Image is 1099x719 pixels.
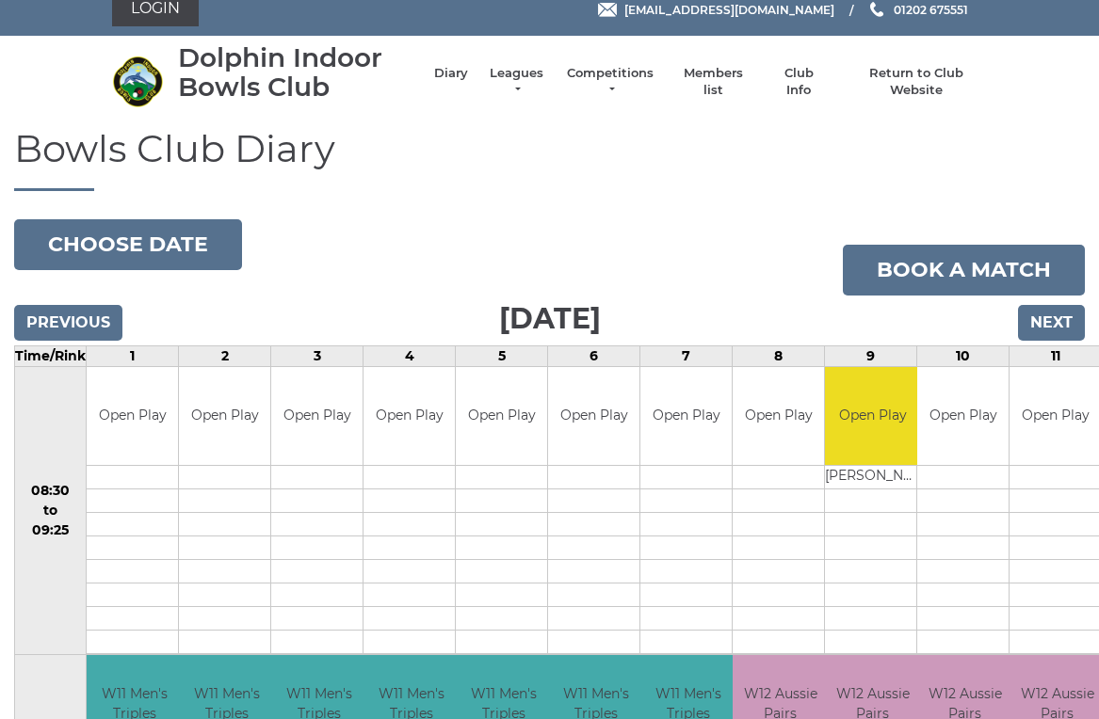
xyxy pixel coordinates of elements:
td: 9 [825,345,917,366]
input: Previous [14,305,122,341]
img: Dolphin Indoor Bowls Club [112,56,164,107]
td: Open Play [548,367,639,466]
span: [EMAIL_ADDRESS][DOMAIN_NAME] [624,2,834,16]
td: Open Play [640,367,732,466]
td: 08:30 to 09:25 [15,366,87,655]
td: 3 [271,345,364,366]
td: 5 [456,345,548,366]
a: Phone us 01202 675551 [867,1,968,19]
td: 2 [179,345,271,366]
td: Open Play [364,367,455,466]
a: Return to Club Website [845,65,987,99]
a: Email [EMAIL_ADDRESS][DOMAIN_NAME] [598,1,834,19]
td: 1 [87,345,179,366]
td: Time/Rink [15,345,87,366]
td: 10 [917,345,1010,366]
td: Open Play [733,367,824,466]
td: 4 [364,345,456,366]
button: Choose date [14,219,242,270]
img: Email [598,3,617,17]
input: Next [1018,305,1085,341]
div: Dolphin Indoor Bowls Club [178,43,415,102]
a: Club Info [771,65,826,99]
h1: Bowls Club Diary [14,128,1085,191]
td: 7 [640,345,733,366]
span: 01202 675551 [894,2,968,16]
a: Members list [674,65,752,99]
td: Open Play [87,367,178,466]
td: Open Play [456,367,547,466]
td: Open Play [271,367,363,466]
td: Open Play [179,367,270,466]
td: 8 [733,345,825,366]
a: Book a match [843,245,1085,296]
td: Open Play [917,367,1009,466]
td: 6 [548,345,640,366]
td: [PERSON_NAME] [825,466,920,489]
td: Open Play [825,367,920,466]
a: Leagues [487,65,546,99]
a: Competitions [565,65,655,99]
img: Phone us [870,2,883,17]
a: Diary [434,65,468,82]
